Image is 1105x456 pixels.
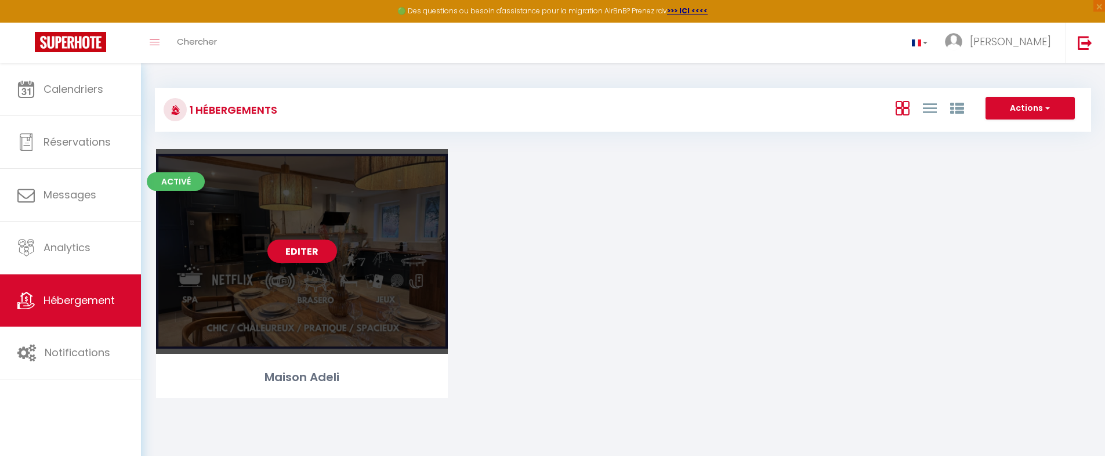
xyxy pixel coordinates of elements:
[267,240,337,263] a: Editer
[177,35,217,48] span: Chercher
[986,97,1075,120] button: Actions
[1078,35,1092,50] img: logout
[44,240,90,255] span: Analytics
[156,368,448,386] div: Maison Adeli
[970,34,1051,49] span: [PERSON_NAME]
[45,345,110,360] span: Notifications
[187,97,277,123] h3: 1 Hébergements
[44,82,103,96] span: Calendriers
[945,33,962,50] img: ...
[44,293,115,307] span: Hébergement
[44,135,111,149] span: Réservations
[35,32,106,52] img: Super Booking
[950,98,964,117] a: Vue par Groupe
[936,23,1066,63] a: ... [PERSON_NAME]
[667,6,708,16] a: >>> ICI <<<<
[147,172,205,191] span: Activé
[44,187,96,202] span: Messages
[168,23,226,63] a: Chercher
[923,98,937,117] a: Vue en Liste
[896,98,910,117] a: Vue en Box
